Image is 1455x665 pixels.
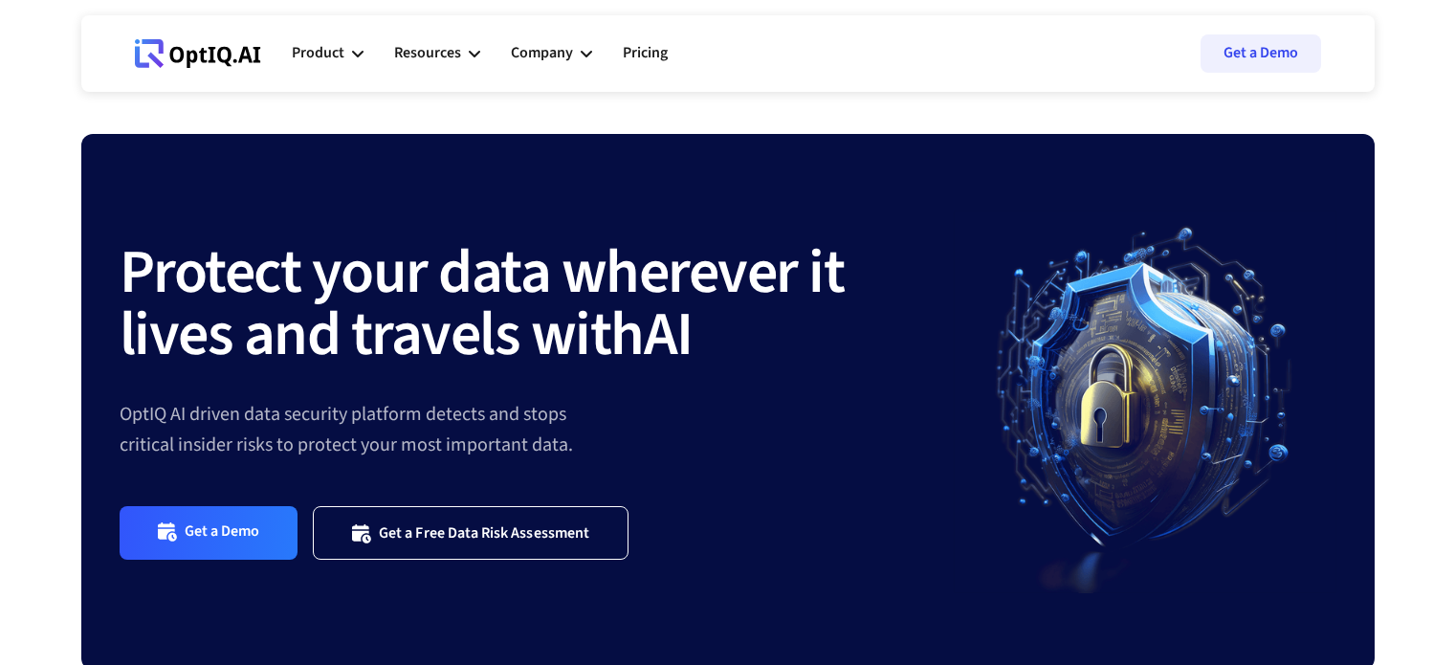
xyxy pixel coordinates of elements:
a: Pricing [623,25,668,82]
a: Get a Free Data Risk Assessment [313,506,628,559]
div: Get a Demo [185,521,260,543]
div: OptIQ AI driven data security platform detects and stops critical insider risks to protect your m... [120,399,954,460]
div: Company [511,25,592,82]
div: Product [292,40,344,66]
strong: AI [644,291,693,379]
div: Company [511,40,573,66]
div: Resources [394,25,480,82]
strong: Protect your data wherever it lives and travels with [120,229,845,379]
div: Get a Free Data Risk Assessment [379,523,589,543]
a: Get a Demo [120,506,298,559]
div: Webflow Homepage [135,67,136,68]
a: Get a Demo [1201,34,1321,73]
div: Product [292,25,364,82]
div: Resources [394,40,461,66]
a: Webflow Homepage [135,25,261,82]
